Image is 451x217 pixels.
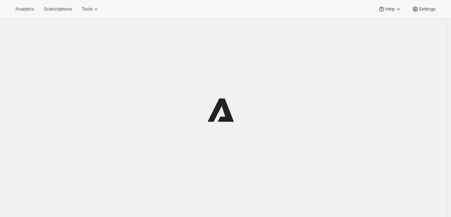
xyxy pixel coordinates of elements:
[78,4,104,14] button: Tools
[408,4,440,14] button: Settings
[15,6,34,12] span: Analytics
[385,6,395,12] span: Help
[44,6,72,12] span: Subscriptions
[419,6,436,12] span: Settings
[374,4,406,14] button: Help
[82,6,93,12] span: Tools
[11,4,38,14] button: Analytics
[40,4,76,14] button: Subscriptions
